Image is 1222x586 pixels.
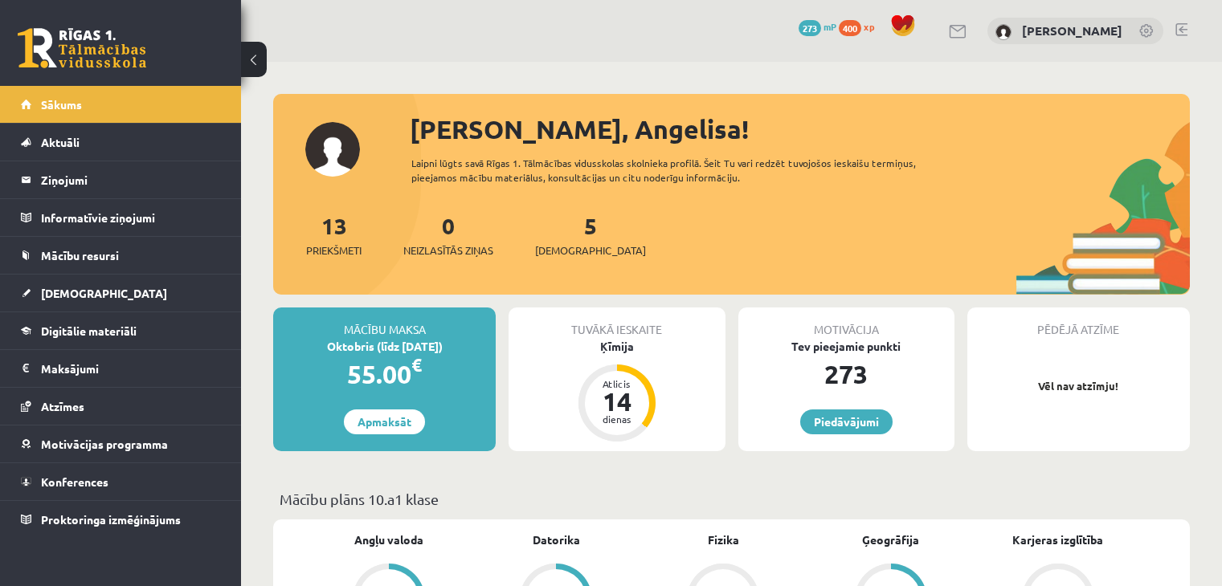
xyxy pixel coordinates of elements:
div: [PERSON_NAME], Angelisa! [410,110,1190,149]
a: Aktuāli [21,124,221,161]
span: [DEMOGRAPHIC_DATA] [535,242,646,258]
span: Konferences [41,474,108,489]
span: 273 [799,20,821,36]
span: Motivācijas programma [41,437,168,451]
a: Apmaksāt [344,409,425,434]
div: Ķīmija [509,338,725,355]
legend: Maksājumi [41,350,221,387]
a: Atzīmes [21,388,221,425]
span: Proktoringa izmēģinājums [41,512,181,527]
span: Priekšmeti [306,242,362,258]
span: [DEMOGRAPHIC_DATA] [41,286,167,300]
div: 14 [593,389,641,414]
span: Aktuāli [41,135,80,149]
div: Atlicis [593,379,641,389]
a: 0Neizlasītās ziņas [403,211,493,258]
a: Digitālie materiāli [21,312,221,349]
div: dienas [593,414,641,424]
a: Sākums [21,86,221,123]
legend: Ziņojumi [41,161,221,198]
span: Mācību resursi [41,248,119,262]
div: 273 [738,355,954,393]
a: Maksājumi [21,350,221,387]
a: Fizika [708,531,739,548]
a: Informatīvie ziņojumi [21,199,221,236]
a: [PERSON_NAME] [1022,22,1122,39]
span: Digitālie materiāli [41,324,137,338]
span: xp [864,20,874,33]
div: Mācību maksa [273,307,496,338]
a: Proktoringa izmēģinājums [21,501,221,538]
span: Neizlasītās ziņas [403,242,493,258]
div: Pēdējā atzīme [967,307,1190,338]
a: Rīgas 1. Tālmācības vidusskola [18,28,146,68]
div: Oktobris (līdz [DATE]) [273,338,496,355]
div: Laipni lūgts savā Rīgas 1. Tālmācības vidusskolas skolnieka profilā. Šeit Tu vari redzēt tuvojošo... [411,156,962,185]
span: mP [824,20,836,33]
a: Piedāvājumi [800,409,893,434]
a: Ķīmija Atlicis 14 dienas [509,338,725,444]
span: € [411,353,422,376]
a: 5[DEMOGRAPHIC_DATA] [535,211,646,258]
a: Konferences [21,463,221,500]
div: Tev pieejamie punkti [738,338,954,355]
a: Ģeogrāfija [862,531,919,548]
span: 400 [839,20,861,36]
img: Angelisa Kuzņecova [995,24,1012,40]
div: Tuvākā ieskaite [509,307,725,338]
a: Angļu valoda [354,531,423,548]
span: Atzīmes [41,399,84,413]
a: 273 mP [799,20,836,33]
div: 55.00 [273,355,496,393]
a: 13Priekšmeti [306,211,362,258]
a: Karjeras izglītība [1012,531,1103,548]
a: Ziņojumi [21,161,221,198]
legend: Informatīvie ziņojumi [41,199,221,236]
a: [DEMOGRAPHIC_DATA] [21,275,221,311]
div: Motivācija [738,307,954,338]
p: Vēl nav atzīmju! [975,378,1182,394]
p: Mācību plāns 10.a1 klase [280,488,1183,510]
a: Datorika [533,531,580,548]
a: Mācību resursi [21,237,221,274]
span: Sākums [41,97,82,112]
a: 400 xp [839,20,882,33]
a: Motivācijas programma [21,425,221,462]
